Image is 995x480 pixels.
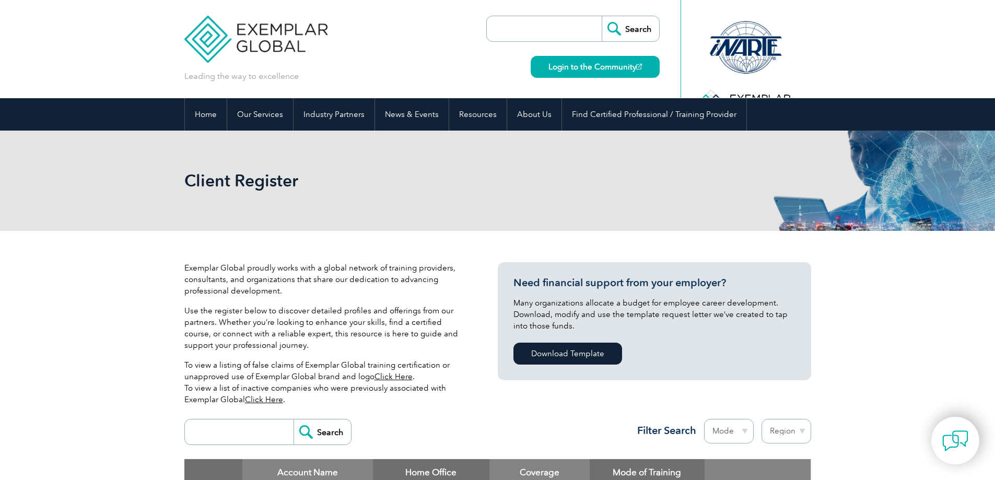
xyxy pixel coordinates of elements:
a: Click Here [374,372,413,381]
p: To view a listing of false claims of Exemplar Global training certification or unapproved use of ... [184,359,466,405]
a: About Us [507,98,561,131]
h3: Filter Search [631,424,696,437]
p: Use the register below to discover detailed profiles and offerings from our partners. Whether you... [184,305,466,351]
h2: Client Register [184,172,623,189]
a: Home [185,98,227,131]
a: News & Events [375,98,449,131]
p: Exemplar Global proudly works with a global network of training providers, consultants, and organ... [184,262,466,297]
a: Find Certified Professional / Training Provider [562,98,746,131]
a: Download Template [513,343,622,365]
p: Leading the way to excellence [184,71,299,82]
img: contact-chat.png [942,428,968,454]
h3: Need financial support from your employer? [513,276,795,289]
input: Search [294,419,351,444]
a: Resources [449,98,507,131]
img: open_square.png [636,64,642,69]
a: Click Here [245,395,283,404]
a: Login to the Community [531,56,660,78]
input: Search [602,16,659,41]
p: Many organizations allocate a budget for employee career development. Download, modify and use th... [513,297,795,332]
a: Our Services [227,98,293,131]
a: Industry Partners [294,98,374,131]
